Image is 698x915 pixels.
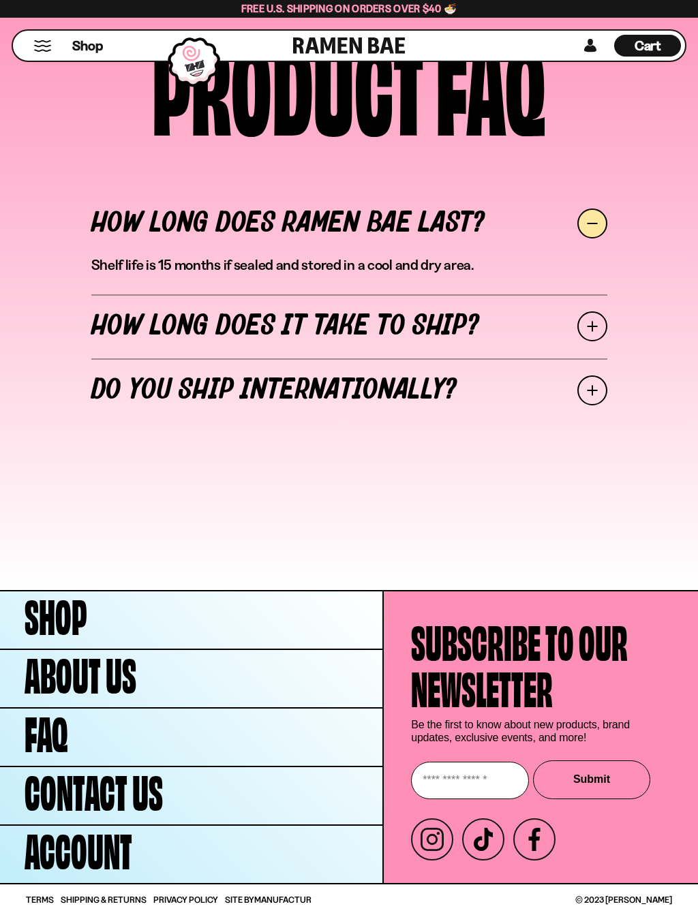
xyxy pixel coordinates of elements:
p: Shelf life is 15 months if sealed and stored in a cool and dry area. [91,255,530,274]
div: product [152,36,423,129]
a: How long does Ramen Bae Last? [91,191,607,255]
span: Free U.S. Shipping on Orders over $40 🍜 [241,2,457,15]
h4: Subscribe to our newsletter [411,616,628,709]
input: Enter your email [411,762,529,799]
span: Contact Us [25,766,163,812]
a: Privacy Policy [153,895,218,904]
a: Do you ship internationally? [91,358,607,422]
a: Shop [72,35,103,57]
p: Be the first to know about new products, brand updates, exclusive events, and more! [411,718,650,744]
div: faq [436,36,546,129]
a: Terms [26,895,54,904]
span: Shop [72,37,103,55]
span: Account [25,824,132,871]
span: Shop [25,590,87,636]
button: Submit [533,760,650,799]
a: Manufactur [254,894,312,905]
span: Site By [225,895,312,904]
div: Cart [614,31,681,61]
span: About Us [25,649,136,695]
button: Mobile Menu Trigger [33,40,52,52]
span: © 2023 [PERSON_NAME] [575,895,672,904]
span: FAQ [25,707,68,754]
span: Cart [635,37,661,54]
a: How long does it take to ship? [91,294,607,358]
a: Shipping & Returns [61,895,147,904]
